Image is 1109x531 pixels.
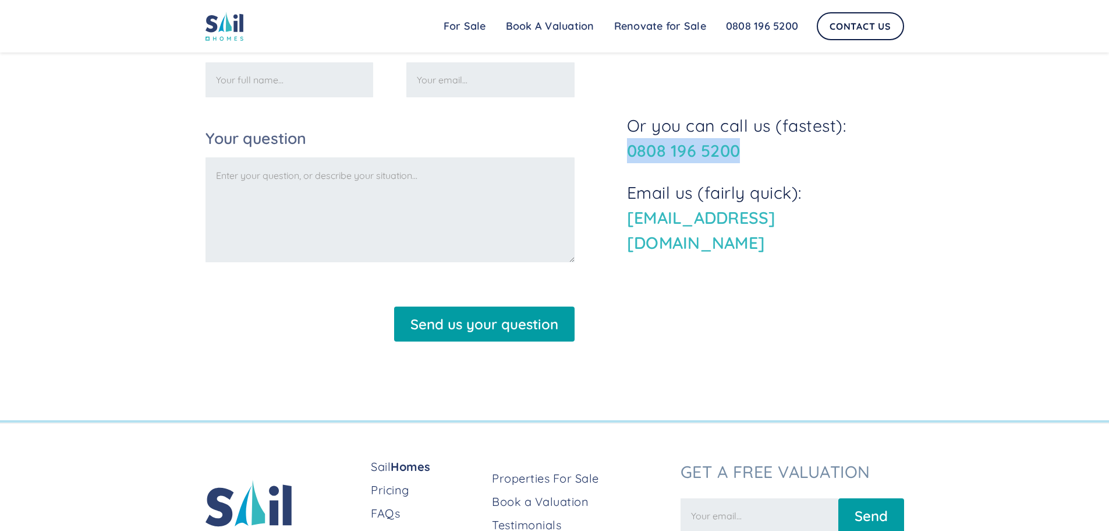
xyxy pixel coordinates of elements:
[627,140,740,161] a: 0808 196 5200
[496,15,604,38] a: Book A Valuation
[371,459,483,475] a: SailHomes
[434,15,496,38] a: For Sale
[627,180,904,255] p: Email us (fairly quick):
[371,482,483,498] a: Pricing
[406,62,575,97] input: Your email...
[627,113,904,163] p: Or you can call us (fastest):
[205,131,575,146] label: Your question
[492,470,671,487] a: Properties For Sale
[391,459,431,474] strong: Homes
[627,207,776,253] a: [EMAIL_ADDRESS][DOMAIN_NAME]
[604,15,716,38] a: Renovate for Sale
[681,462,904,481] h3: Get a free valuation
[817,12,904,40] a: Contact Us
[205,62,374,97] input: Your full name...
[492,494,671,510] a: Book a Valuation
[205,12,244,41] img: sail home logo colored
[205,36,575,342] form: Email Form
[371,505,483,522] a: FAQs
[394,307,575,342] input: Send us your question
[716,15,808,38] a: 0808 196 5200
